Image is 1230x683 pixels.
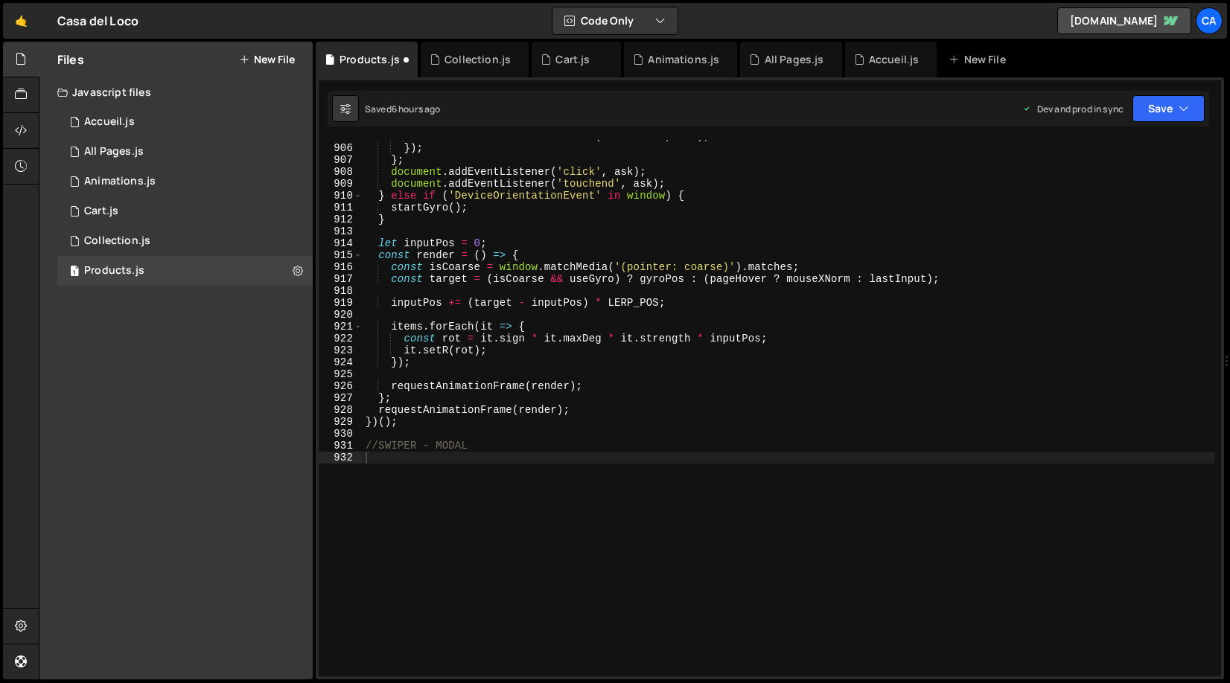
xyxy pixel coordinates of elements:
[3,3,39,39] a: 🤙
[444,52,511,67] div: Collection.js
[84,115,135,129] div: Accueil.js
[84,234,150,248] div: Collection.js
[319,202,363,214] div: 911
[319,261,363,273] div: 916
[239,54,295,65] button: New File
[57,51,84,68] h2: Files
[319,154,363,166] div: 907
[319,380,363,392] div: 926
[57,196,313,226] div: 16791/46588.js
[57,107,313,137] div: 16791/45941.js
[57,137,313,167] div: 16791/45882.js
[70,266,79,278] span: 1
[340,52,400,67] div: Products.js
[555,52,590,67] div: Cart.js
[1196,7,1223,34] a: Ca
[319,297,363,309] div: 919
[869,52,920,67] div: Accueil.js
[319,214,363,225] div: 912
[84,205,118,218] div: Cart.js
[949,52,1011,67] div: New File
[319,237,363,249] div: 914
[319,225,363,237] div: 913
[319,452,363,464] div: 932
[319,416,363,428] div: 929
[39,77,313,107] div: Javascript files
[648,52,719,67] div: Animations.js
[1057,7,1191,34] a: [DOMAIN_NAME]
[319,190,363,202] div: 910
[319,368,363,380] div: 925
[319,428,363,440] div: 930
[319,309,363,321] div: 920
[1132,95,1205,122] button: Save
[57,256,313,286] div: 16791/46302.js
[57,12,138,30] div: Casa del Loco
[57,167,313,196] div: 16791/46000.js
[319,273,363,285] div: 917
[319,166,363,178] div: 908
[319,356,363,368] div: 924
[319,285,363,297] div: 918
[319,321,363,333] div: 921
[319,249,363,261] div: 915
[365,103,441,115] div: Saved
[319,142,363,154] div: 906
[319,404,363,416] div: 928
[84,145,144,158] div: All Pages.js
[319,178,363,190] div: 909
[1022,103,1124,115] div: Dev and prod in sync
[84,264,144,278] div: Products.js
[57,226,313,256] div: 16791/46116.js
[319,344,363,356] div: 923
[765,52,824,67] div: All Pages.js
[84,175,156,188] div: Animations.js
[552,7,678,34] button: Code Only
[319,392,363,404] div: 927
[319,440,363,452] div: 931
[392,103,441,115] div: 6 hours ago
[319,333,363,344] div: 922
